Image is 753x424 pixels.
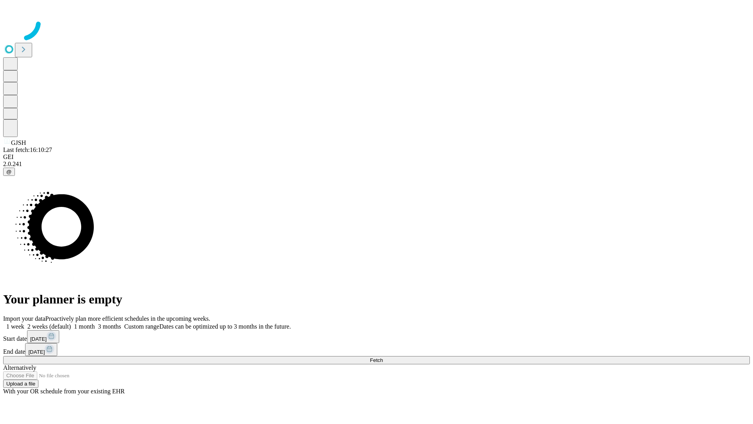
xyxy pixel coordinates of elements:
[3,154,750,161] div: GEI
[3,364,36,371] span: Alternatively
[11,139,26,146] span: GJSH
[3,315,45,322] span: Import your data
[159,323,291,330] span: Dates can be optimized up to 3 months in the future.
[3,343,750,356] div: End date
[3,161,750,168] div: 2.0.241
[3,388,125,395] span: With your OR schedule from your existing EHR
[3,356,750,364] button: Fetch
[370,357,383,363] span: Fetch
[6,323,24,330] span: 1 week
[27,323,71,330] span: 2 weeks (default)
[3,330,750,343] div: Start date
[124,323,159,330] span: Custom range
[98,323,121,330] span: 3 months
[3,168,15,176] button: @
[28,349,45,355] span: [DATE]
[74,323,95,330] span: 1 month
[27,330,59,343] button: [DATE]
[6,169,12,175] span: @
[3,292,750,307] h1: Your planner is empty
[3,146,52,153] span: Last fetch: 16:10:27
[30,336,47,342] span: [DATE]
[3,380,38,388] button: Upload a file
[25,343,57,356] button: [DATE]
[45,315,210,322] span: Proactively plan more efficient schedules in the upcoming weeks.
